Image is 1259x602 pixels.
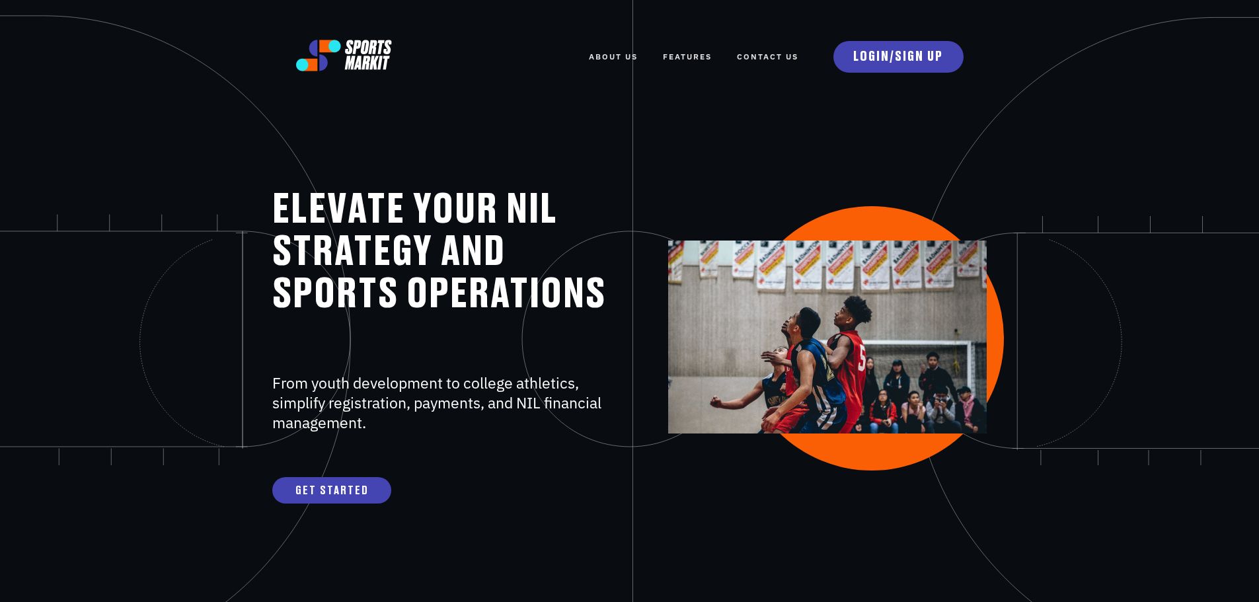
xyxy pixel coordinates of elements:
a: LOGIN/SIGN UP [833,41,964,73]
span: From youth development to college athletics, simplify registration, payments, and NIL financial m... [272,373,601,432]
a: FEATURES [663,42,712,71]
a: ABOUT US [589,42,638,71]
a: GET STARTED [272,477,391,504]
a: Contact Us [737,42,798,71]
h1: ELEVATE YOUR NIL STRATEGY AND SPORTS OPERATIONS [272,189,615,316]
img: logo [296,40,393,71]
